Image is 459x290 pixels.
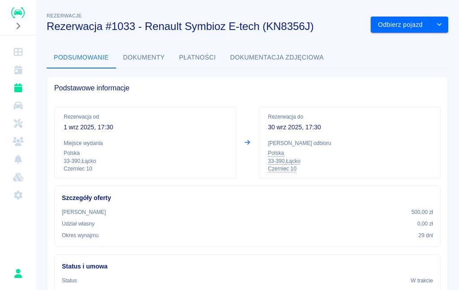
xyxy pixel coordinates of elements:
button: Podsumowanie [47,47,116,68]
a: Rezerwacje [4,79,32,97]
span: Rezerwacje [47,13,82,18]
h6: Szczegóły oferty [62,193,433,203]
p: Status [62,277,77,285]
h3: Rezerwacja #1033 - Renault Symbioz E-tech (KN8356J) [47,20,364,33]
p: Udział własny [62,220,95,228]
button: Płatności [172,47,223,68]
a: Serwisy [4,115,32,132]
p: Okres wynajmu [62,231,99,239]
a: Flota [4,97,32,115]
p: W trakcie [411,277,433,285]
p: 0,00 zł [417,220,433,228]
button: Dokumenty [116,47,172,68]
span: Podstawowe informacje [54,84,441,93]
p: Rezerwacja od [64,113,227,121]
p: Rezerwacja do [268,113,431,121]
p: [PERSON_NAME] [62,208,106,216]
p: Polska [64,149,227,157]
p: Czerniec 10 [64,165,227,173]
a: Widget WWW [4,168,32,186]
a: Dashboard [4,43,32,61]
img: Renthelp [11,7,25,18]
button: Dokumentacja zdjęciowa [223,47,331,68]
button: drop-down [430,17,448,33]
button: Odbierz pojazd [371,17,430,33]
h6: Status i umowa [62,262,433,271]
p: 30 wrz 2025, 17:30 [268,123,431,132]
p: [PERSON_NAME] odbioru [268,139,431,147]
p: Miejsce wydania [64,139,227,147]
a: Klienci [4,132,32,150]
button: Karol Klag [9,264,27,283]
button: Rozwiń nawigację [11,20,25,32]
p: 500,00 zł [411,208,433,216]
a: Powiadomienia [4,150,32,168]
p: 33-390 , Łącko [64,157,227,165]
a: Ustawienia [4,186,32,204]
a: Kalendarz [4,61,32,79]
p: 29 dni [419,231,433,239]
p: 1 wrz 2025, 17:30 [64,123,227,132]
